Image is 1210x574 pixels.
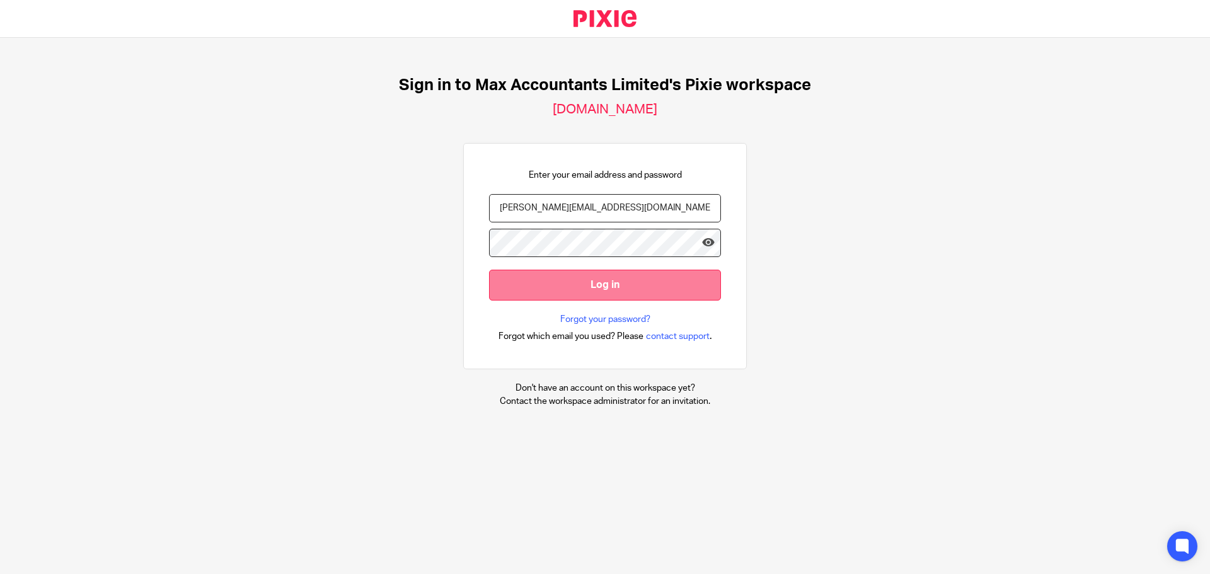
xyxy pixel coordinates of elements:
[500,395,710,408] p: Contact the workspace administrator for an invitation.
[498,330,643,343] span: Forgot which email you used? Please
[529,169,682,181] p: Enter your email address and password
[399,76,811,95] h1: Sign in to Max Accountants Limited's Pixie workspace
[560,313,650,326] a: Forgot your password?
[498,329,712,343] div: .
[489,194,721,222] input: name@example.com
[489,270,721,301] input: Log in
[500,382,710,394] p: Don't have an account on this workspace yet?
[646,330,710,343] span: contact support
[553,101,657,118] h2: [DOMAIN_NAME]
